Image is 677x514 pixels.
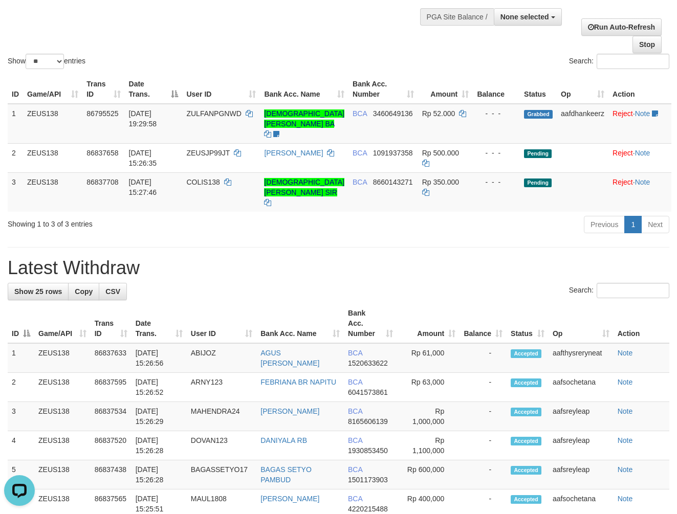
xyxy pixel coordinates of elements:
span: BCA [348,436,362,444]
th: ID [8,75,23,104]
span: Copy 1091937358 to clipboard [373,149,413,157]
th: Status [520,75,557,104]
td: 86837520 [91,431,132,460]
th: Balance: activate to sort column ascending [460,304,507,343]
a: Run Auto-Refresh [581,18,662,36]
td: · [608,143,671,172]
span: Copy 6041573861 to clipboard [348,388,388,396]
th: ID: activate to sort column descending [8,304,34,343]
div: PGA Site Balance / [420,8,494,26]
span: BCA [348,378,362,386]
div: - - - [477,148,516,158]
span: CSV [105,287,120,296]
th: Op: activate to sort column ascending [557,75,608,104]
span: None selected [500,13,549,21]
th: Balance [473,75,520,104]
span: BCA [348,495,362,503]
span: Copy [75,287,93,296]
td: ZEUS138 [23,172,82,212]
td: Rp 63,000 [397,373,460,402]
span: BCA [353,109,367,118]
a: Next [641,216,669,233]
a: Show 25 rows [8,283,69,300]
td: ARNY123 [187,373,256,402]
span: Copy 1930853450 to clipboard [348,446,388,455]
td: Rp 1,000,000 [397,402,460,431]
td: BAGASSETYO17 [187,460,256,489]
th: Trans ID: activate to sort column ascending [91,304,132,343]
a: Note [618,465,633,474]
span: Rp 500.000 [422,149,459,157]
td: aafsreyleap [549,460,614,489]
th: Bank Acc. Name: activate to sort column ascending [260,75,348,104]
td: 4 [8,431,34,460]
span: Grabbed [524,110,553,119]
td: - [460,460,507,489]
span: BCA [348,349,362,357]
span: ZULFANPGNWD [186,109,241,118]
span: BCA [348,407,362,415]
th: Bank Acc. Name: activate to sort column ascending [256,304,344,343]
span: BCA [353,149,367,157]
td: ZEUS138 [34,402,91,431]
td: Rp 1,100,000 [397,431,460,460]
a: [DEMOGRAPHIC_DATA][PERSON_NAME] BA [264,109,344,128]
span: 86837658 [86,149,118,157]
td: [DATE] 15:26:28 [132,460,187,489]
a: Note [618,495,633,503]
th: Date Trans.: activate to sort column ascending [132,304,187,343]
span: Copy 1501173903 to clipboard [348,476,388,484]
td: MAHENDRA24 [187,402,256,431]
span: COLIS138 [186,178,220,186]
select: Showentries [26,54,64,69]
label: Search: [569,54,669,69]
a: [PERSON_NAME] [260,495,319,503]
a: Note [618,436,633,444]
th: Amount: activate to sort column ascending [418,75,473,104]
th: Bank Acc. Number: activate to sort column ascending [348,75,418,104]
a: Reject [613,178,633,186]
td: aafsochetana [549,373,614,402]
td: [DATE] 15:26:52 [132,373,187,402]
span: Rp 350.000 [422,178,459,186]
a: Note [618,407,633,415]
th: Status: activate to sort column ascending [507,304,549,343]
h1: Latest Withdraw [8,258,669,278]
a: FEBRIANA BR NAPITU [260,378,336,386]
td: ZEUS138 [23,143,82,172]
th: Op: activate to sort column ascending [549,304,614,343]
span: Accepted [511,349,541,358]
td: [DATE] 15:26:29 [132,402,187,431]
th: User ID: activate to sort column ascending [187,304,256,343]
label: Show entries [8,54,85,69]
td: 1 [8,343,34,373]
td: Rp 600,000 [397,460,460,489]
td: - [460,402,507,431]
span: Accepted [511,437,541,445]
a: Note [618,349,633,357]
td: 2 [8,373,34,402]
span: 86795525 [86,109,118,118]
span: Copy 8660143271 to clipboard [373,178,413,186]
span: [DATE] 15:27:46 [129,178,157,196]
span: ZEUSJP99JT [186,149,230,157]
span: Accepted [511,466,541,475]
input: Search: [597,283,669,298]
span: Accepted [511,495,541,504]
td: - [460,343,507,373]
th: Game/API: activate to sort column ascending [23,75,82,104]
span: BCA [353,178,367,186]
span: Pending [524,149,552,158]
td: aafsreyleap [549,402,614,431]
td: - [460,373,507,402]
td: · [608,172,671,212]
label: Search: [569,283,669,298]
td: ZEUS138 [34,431,91,460]
span: Accepted [511,408,541,416]
td: DOVAN123 [187,431,256,460]
td: 3 [8,402,34,431]
td: ZEUS138 [34,373,91,402]
td: 86837633 [91,343,132,373]
span: Copy 3460649136 to clipboard [373,109,413,118]
td: aafsreyleap [549,431,614,460]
